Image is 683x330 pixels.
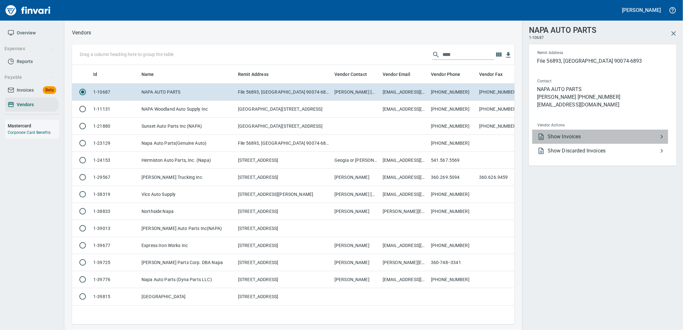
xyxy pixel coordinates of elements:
h3: NAPA AUTO PARTS [529,24,596,35]
td: [PERSON_NAME][EMAIL_ADDRESS][DOMAIN_NAME] [380,203,428,220]
span: Expenses [5,45,53,53]
span: Vendor Contact [334,70,367,78]
td: [STREET_ADDRESS] [235,169,332,186]
span: Overview [17,29,36,37]
td: [GEOGRAPHIC_DATA][STREET_ADDRESS] [235,118,332,135]
td: Napa Auto Parts(Genuine Auto) [139,135,235,152]
td: [EMAIL_ADDRESS][DOMAIN_NAME] [380,169,428,186]
td: Sunset Auto Parts Inc (NAPA) [139,118,235,135]
span: Vendor Email [383,70,419,78]
span: Remit Address [238,70,269,78]
td: Vics Auto Supply [139,186,235,203]
td: [GEOGRAPHIC_DATA] [139,288,235,305]
td: [STREET_ADDRESS] [235,152,332,169]
td: [PHONE_NUMBER] [428,203,477,220]
p: [EMAIL_ADDRESS][DOMAIN_NAME] [537,101,668,109]
span: Name [141,70,162,78]
td: [PERSON_NAME] [332,254,380,271]
td: [PERSON_NAME] [332,169,380,186]
span: Vendor Fax [479,70,503,78]
td: [EMAIL_ADDRESS][DOMAIN_NAME] [380,84,428,101]
td: 1-11131 [91,101,139,118]
td: [PHONE_NUMBER] [477,118,525,135]
td: 1-39725 [91,254,139,271]
a: InvoicesBeta [5,83,59,97]
span: Vendor Fax [479,70,511,78]
td: [PERSON_NAME] [332,203,380,220]
td: [PHONE_NUMBER] [477,84,525,101]
td: 1-39815 [91,288,139,305]
span: Contact [537,78,609,85]
td: [STREET_ADDRESS][PERSON_NAME] [235,186,332,203]
h5: [PERSON_NAME] [622,7,661,14]
p: NAPA AUTO PARTS [537,86,668,93]
span: 1-10687 [529,35,544,41]
a: Finvari [4,3,52,18]
td: [EMAIL_ADDRESS][DOMAIN_NAME] [380,237,428,254]
span: Show Discarded Invoices [548,147,658,155]
td: [EMAIL_ADDRESS][DOMAIN_NAME] [380,101,428,118]
span: Show Invoices [548,133,658,141]
span: Name [141,70,154,78]
td: 1-38319 [91,186,139,203]
td: [EMAIL_ADDRESS][DOMAIN_NAME] [380,186,428,203]
td: 360-748--3341 [428,254,477,271]
td: 1-39013 [91,220,139,237]
td: 1-39677 [91,237,139,254]
p: Vendors [72,29,91,37]
p: File 56893, [GEOGRAPHIC_DATA] 90074-6893 [537,57,668,65]
a: Reports [5,54,59,69]
td: File 56893, [GEOGRAPHIC_DATA] 90074-6893 [235,84,332,101]
td: File 56893, [GEOGRAPHIC_DATA] 90074-6893 [GEOGRAPHIC_DATA] [235,135,332,152]
td: 1-38833 [91,203,139,220]
td: 360.269.5094 [428,169,477,186]
td: [STREET_ADDRESS] [235,254,332,271]
span: Remit Address [537,50,615,56]
td: Express Iron Works Inc [139,237,235,254]
button: [PERSON_NAME] [621,5,662,15]
td: 1-29567 [91,169,139,186]
span: Vendor Contact [334,70,375,78]
button: Payable [2,71,56,83]
td: [EMAIL_ADDRESS][DOMAIN_NAME] [380,152,428,169]
a: Vendors [5,97,59,112]
td: 1-23129 [91,135,139,152]
h6: Mastercard [8,122,59,129]
button: Choose columns to display [494,50,504,60]
td: 1-24153 [91,152,139,169]
td: [PHONE_NUMBER] [428,135,477,152]
td: [PHONE_NUMBER] [428,84,477,101]
span: Beta [43,87,56,94]
td: [PHONE_NUMBER] [428,118,477,135]
span: Vendor Actions [537,122,616,129]
span: Vendors [17,101,34,109]
td: [STREET_ADDRESS] [235,237,332,254]
td: Northside Napa [139,203,235,220]
td: NAPA AUTO PARTS [139,84,235,101]
td: [PHONE_NUMBER] [477,101,525,118]
td: Geogia or [PERSON_NAME] [332,152,380,169]
span: Vendor Email [383,70,411,78]
td: Napa Auto Parts (Dyna Parts LLC) [139,271,235,288]
span: Id [93,70,105,78]
td: [PERSON_NAME] [332,237,380,254]
td: [STREET_ADDRESS] [235,203,332,220]
td: [PHONE_NUMBER] [428,271,477,288]
td: 360.626.9459 [477,169,525,186]
td: 1-10687 [91,84,139,101]
td: [PERSON_NAME] Parts Corp. DBA Napa [139,254,235,271]
button: Expenses [2,43,56,55]
td: [PERSON_NAME] [PHONE_NUMBER] [332,84,380,101]
span: Reports [17,58,33,66]
td: Hermiston Auto Parts, Inc. (Napa) [139,152,235,169]
td: [PHONE_NUMBER] [428,186,477,203]
nav: breadcrumb [72,29,91,37]
td: 1-21880 [91,118,139,135]
td: [PERSON_NAME] Trucking Inc [139,169,235,186]
span: Remit Address [238,70,277,78]
td: NAPA Woodland Auto Supply Inc [139,101,235,118]
td: [EMAIL_ADDRESS][DOMAIN_NAME] [380,271,428,288]
td: [PERSON_NAME] Auto Parts Inc(NAPA) [139,220,235,237]
span: Vendor Phone [431,70,460,78]
td: [PHONE_NUMBER] [428,237,477,254]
